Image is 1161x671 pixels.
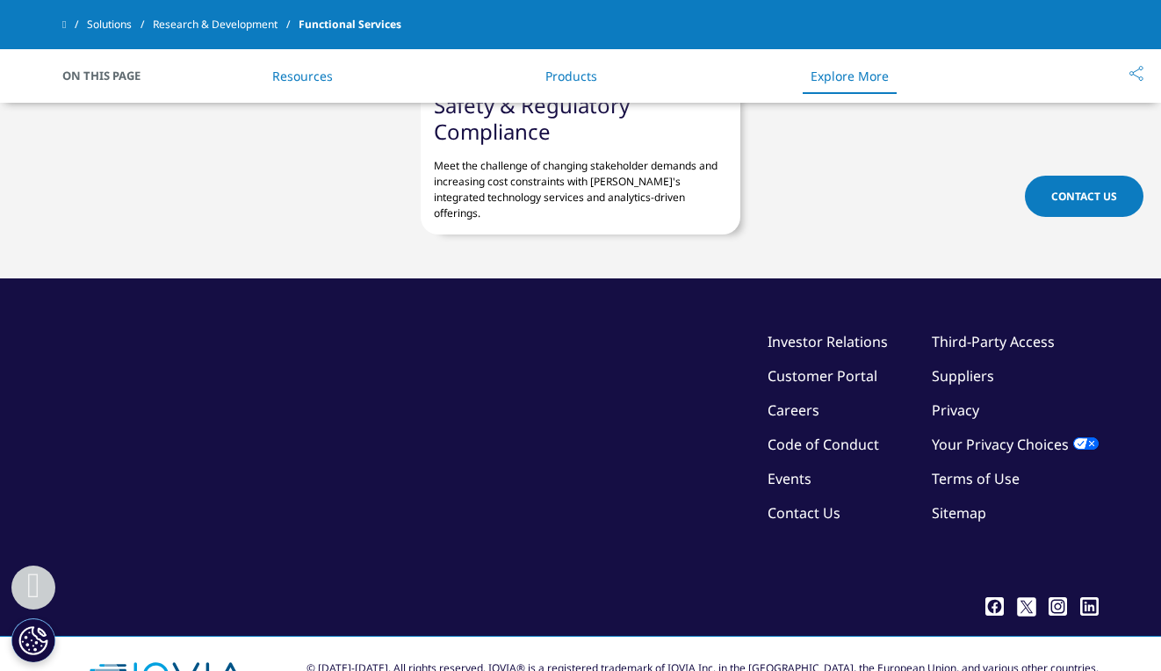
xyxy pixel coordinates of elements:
[768,400,819,420] a: Careers
[768,332,888,351] a: Investor Relations
[768,435,879,454] a: Code of Conduct
[1051,189,1117,204] span: Contact Us
[932,469,1020,488] a: Terms of Use
[545,68,597,84] a: Products
[1025,176,1143,217] a: Contact Us
[272,68,333,84] a: Resources
[768,503,840,523] a: Contact Us
[932,503,986,523] a: Sitemap
[768,366,877,386] a: Customer Portal
[768,469,811,488] a: Events
[932,332,1055,351] a: Third-Party Access
[811,68,889,84] a: Explore More
[932,366,994,386] a: Suppliers
[87,9,153,40] a: Solutions
[62,67,159,84] span: On This Page
[11,618,55,662] button: Cookies Settings
[434,145,726,221] p: Meet the challenge of changing stakeholder demands and increasing cost constraints with [PERSON_N...
[434,90,630,146] a: Safety & Regulatory Compliance
[932,400,979,420] a: Privacy
[299,9,401,40] span: Functional Services
[153,9,299,40] a: Research & Development
[932,435,1099,454] a: Your Privacy Choices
